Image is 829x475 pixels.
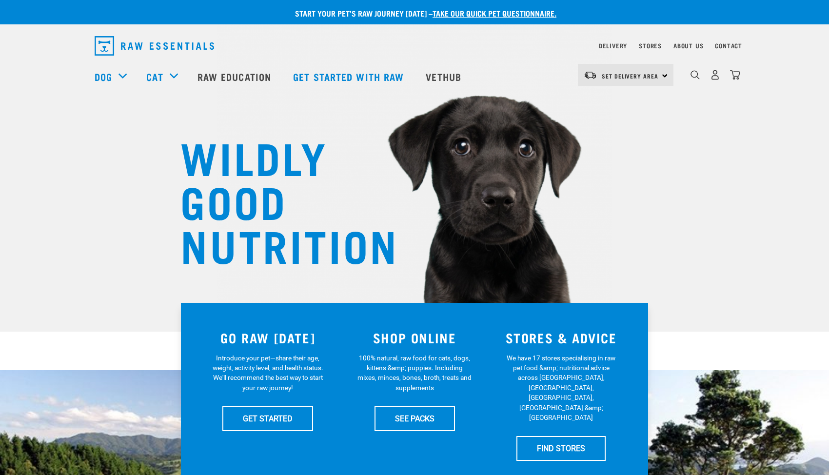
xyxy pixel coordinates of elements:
nav: dropdown navigation [87,32,742,59]
a: Raw Education [188,57,283,96]
h3: STORES & ADVICE [493,330,629,345]
span: Set Delivery Area [602,74,658,78]
p: Introduce your pet—share their age, weight, activity level, and health status. We'll recommend th... [211,353,325,393]
a: Dog [95,69,112,84]
img: home-icon@2x.png [730,70,740,80]
a: take our quick pet questionnaire. [433,11,556,15]
p: 100% natural, raw food for cats, dogs, kittens &amp; puppies. Including mixes, minces, bones, bro... [357,353,472,393]
img: Raw Essentials Logo [95,36,214,56]
img: user.png [710,70,720,80]
a: Vethub [416,57,474,96]
a: Cat [146,69,163,84]
a: Contact [715,44,742,47]
h3: GO RAW [DATE] [200,330,336,345]
a: SEE PACKS [375,406,455,431]
a: GET STARTED [222,406,313,431]
img: home-icon-1@2x.png [691,70,700,79]
a: About Us [673,44,703,47]
p: We have 17 stores specialising in raw pet food &amp; nutritional advice across [GEOGRAPHIC_DATA],... [504,353,618,423]
h3: SHOP ONLINE [347,330,482,345]
a: Stores [639,44,662,47]
a: Get started with Raw [283,57,416,96]
h1: WILDLY GOOD NUTRITION [180,134,375,266]
a: FIND STORES [516,436,606,460]
img: van-moving.png [584,71,597,79]
a: Delivery [599,44,627,47]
